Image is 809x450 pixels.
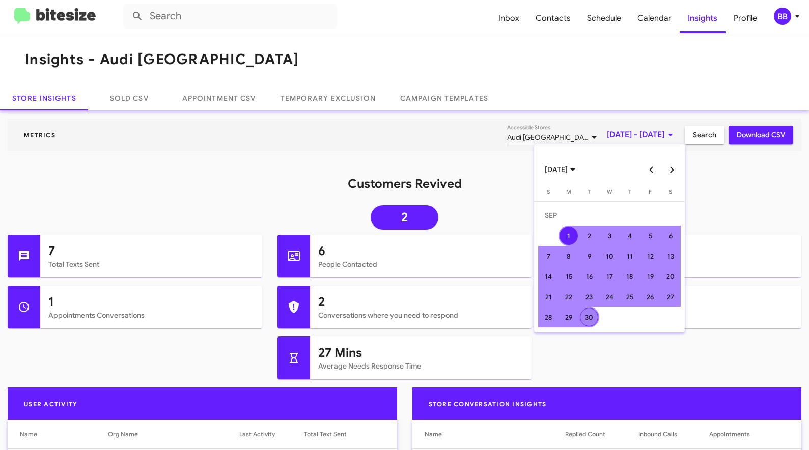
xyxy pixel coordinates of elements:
td: September 5, 2025 [640,226,660,246]
td: September 14, 2025 [538,266,559,287]
div: 12 [641,247,659,265]
td: September 7, 2025 [538,246,559,266]
div: 20 [661,267,680,286]
th: Saturday [660,187,681,201]
td: September 18, 2025 [620,266,640,287]
td: September 27, 2025 [660,287,681,307]
div: 25 [621,288,639,306]
div: 27 [661,288,680,306]
td: September 11, 2025 [620,246,640,266]
div: 2 [580,227,598,245]
td: September 29, 2025 [559,307,579,327]
div: 22 [560,288,578,306]
th: Wednesday [599,187,620,201]
td: SEP [538,205,681,226]
div: 7 [539,247,557,265]
div: 16 [580,267,598,286]
div: 15 [560,267,578,286]
div: 4 [621,227,639,245]
th: Sunday [538,187,559,201]
td: September 30, 2025 [579,307,599,327]
td: September 2, 2025 [579,226,599,246]
td: September 26, 2025 [640,287,660,307]
button: Previous month [641,159,662,180]
th: Friday [640,187,660,201]
div: 17 [600,267,619,286]
div: 26 [641,288,659,306]
th: Tuesday [579,187,599,201]
div: 10 [600,247,619,265]
td: September 3, 2025 [599,226,620,246]
td: September 10, 2025 [599,246,620,266]
td: September 22, 2025 [559,287,579,307]
div: 28 [539,308,557,326]
td: September 20, 2025 [660,266,681,287]
div: 1 [560,227,578,245]
td: September 6, 2025 [660,226,681,246]
div: 19 [641,267,659,286]
td: September 9, 2025 [579,246,599,266]
td: September 16, 2025 [579,266,599,287]
td: September 13, 2025 [660,246,681,266]
div: 13 [661,247,680,265]
span: [DATE] [545,160,575,179]
td: September 25, 2025 [620,287,640,307]
td: September 15, 2025 [559,266,579,287]
div: 8 [560,247,578,265]
td: September 28, 2025 [538,307,559,327]
div: 11 [621,247,639,265]
th: Monday [559,187,579,201]
td: September 21, 2025 [538,287,559,307]
div: 9 [580,247,598,265]
td: September 19, 2025 [640,266,660,287]
button: Choose month and year [537,159,583,180]
td: September 8, 2025 [559,246,579,266]
button: Next month [662,159,682,180]
div: 5 [641,227,659,245]
td: September 17, 2025 [599,266,620,287]
th: Thursday [620,187,640,201]
div: 14 [539,267,557,286]
td: September 1, 2025 [559,226,579,246]
div: 24 [600,288,619,306]
td: September 4, 2025 [620,226,640,246]
div: 21 [539,288,557,306]
td: September 24, 2025 [599,287,620,307]
div: 3 [600,227,619,245]
div: 6 [661,227,680,245]
td: September 23, 2025 [579,287,599,307]
div: 23 [580,288,598,306]
td: September 12, 2025 [640,246,660,266]
div: 18 [621,267,639,286]
div: 29 [560,308,578,326]
div: 30 [580,308,598,326]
